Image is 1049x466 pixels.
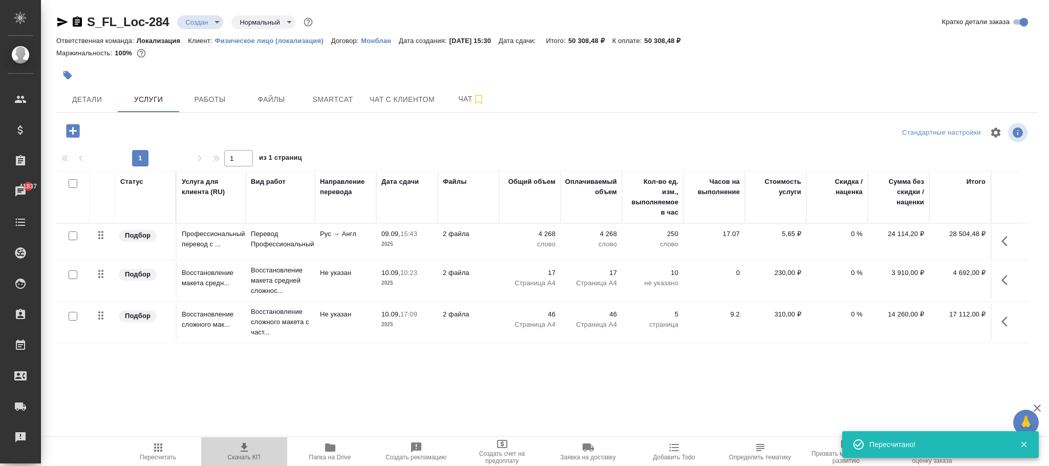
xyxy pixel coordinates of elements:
[185,93,234,106] span: Работы
[125,269,151,280] p: Подбор
[566,320,617,330] p: Страница А4
[750,229,801,239] p: 5,65 ₽
[568,37,612,45] p: 50 308,48 ₽
[683,304,745,340] td: 9.2
[627,239,678,249] p: слово
[251,229,310,249] p: Перевод Профессиональный
[811,177,863,197] div: Скидка / наценка
[182,309,241,330] p: Восстановление сложного мак...
[13,181,43,192] span: 41837
[370,93,435,106] span: Чат с клиентом
[750,268,801,278] p: 230,00 ₽
[1008,123,1030,142] span: Посмотреть информацию
[566,278,617,288] p: Страница А4
[361,36,399,45] a: Монблан
[750,309,801,320] p: 310,00 ₽
[869,439,1004,450] div: Пересчитано!
[182,268,241,288] p: Восстановление макета средн...
[995,309,1020,334] button: Показать кнопки
[125,311,151,321] p: Подбор
[566,239,617,249] p: слово
[967,177,986,187] div: Итого
[120,177,143,187] div: Статус
[443,309,494,320] p: 2 файла
[566,268,617,278] p: 17
[627,229,678,239] p: 250
[320,309,371,320] p: Не указан
[683,263,745,299] td: 0
[443,177,466,187] div: Файлы
[900,125,983,141] div: split button
[565,177,617,197] div: Оплачиваемый объем
[381,177,419,187] div: Дата сдачи
[56,49,115,57] p: Маржинальность:
[400,230,417,238] p: 15:43
[1013,410,1039,435] button: 🙏
[683,224,745,260] td: 17.07
[811,309,863,320] p: 0 %
[56,16,69,28] button: Скопировать ссылку для ЯМессенджера
[251,177,286,187] div: Вид работ
[504,229,555,239] p: 4 268
[566,309,617,320] p: 46
[381,278,433,288] p: 2025
[627,268,678,278] p: 10
[87,15,169,29] a: S_FL_Loc-284
[443,268,494,278] p: 2 файла
[182,18,211,27] button: Создан
[627,320,678,330] p: страница
[942,17,1010,27] span: Кратко детали заказа
[361,37,399,45] p: Монблан
[995,229,1020,253] button: Показать кнопки
[504,320,555,330] p: Страница А4
[135,47,148,60] button: 0.00 RUB;
[56,37,137,45] p: Ответственная команда:
[137,37,188,45] p: Локализация
[627,278,678,288] p: не указано
[750,177,801,197] div: Стоимость услуги
[873,268,924,278] p: 3 910,00 ₽
[811,268,863,278] p: 0 %
[331,37,361,45] p: Договор:
[873,177,924,207] div: Сумма без скидки / наценки
[115,49,135,57] p: 100%
[399,37,449,45] p: Дата создания:
[612,37,645,45] p: К оплате:
[215,36,331,45] a: Физическое лицо (локализация)
[237,18,283,27] button: Нормальный
[381,230,400,238] p: 09.09,
[182,229,241,249] p: Профессиональный перевод с ...
[320,229,371,239] p: Рус → Англ
[689,177,740,197] div: Часов на выполнение
[231,15,295,29] div: Создан
[627,177,678,218] div: Кол-во ед. изм., выполняемое в час
[251,307,310,337] p: Восстановление сложного макета с част...
[645,37,689,45] p: 50 308,48 ₽
[59,120,87,141] button: Добавить услугу
[449,37,499,45] p: [DATE] 15:30
[934,309,986,320] p: 17 112,00 ₽
[504,309,555,320] p: 46
[504,239,555,249] p: слово
[1017,412,1035,433] span: 🙏
[182,177,241,197] div: Услуга для клиента (RU)
[447,93,496,105] span: Чат
[381,310,400,318] p: 10.09,
[215,37,331,45] p: Физическое лицо (локализация)
[934,229,986,239] p: 28 504,48 ₽
[62,93,112,106] span: Детали
[381,320,433,330] p: 2025
[247,93,296,106] span: Файлы
[934,268,986,278] p: 4 692,00 ₽
[124,93,173,106] span: Услуги
[56,64,79,87] button: Добавить тэг
[443,229,494,239] p: 2 файла
[546,37,568,45] p: Итого:
[381,269,400,277] p: 10.09,
[499,37,538,45] p: Дата сдачи:
[400,269,417,277] p: 10:23
[302,15,315,29] button: Доп статусы указывают на важность/срочность заказа
[504,268,555,278] p: 17
[251,265,310,296] p: Восстановление макета средней сложнос...
[983,120,1008,145] span: Настроить таблицу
